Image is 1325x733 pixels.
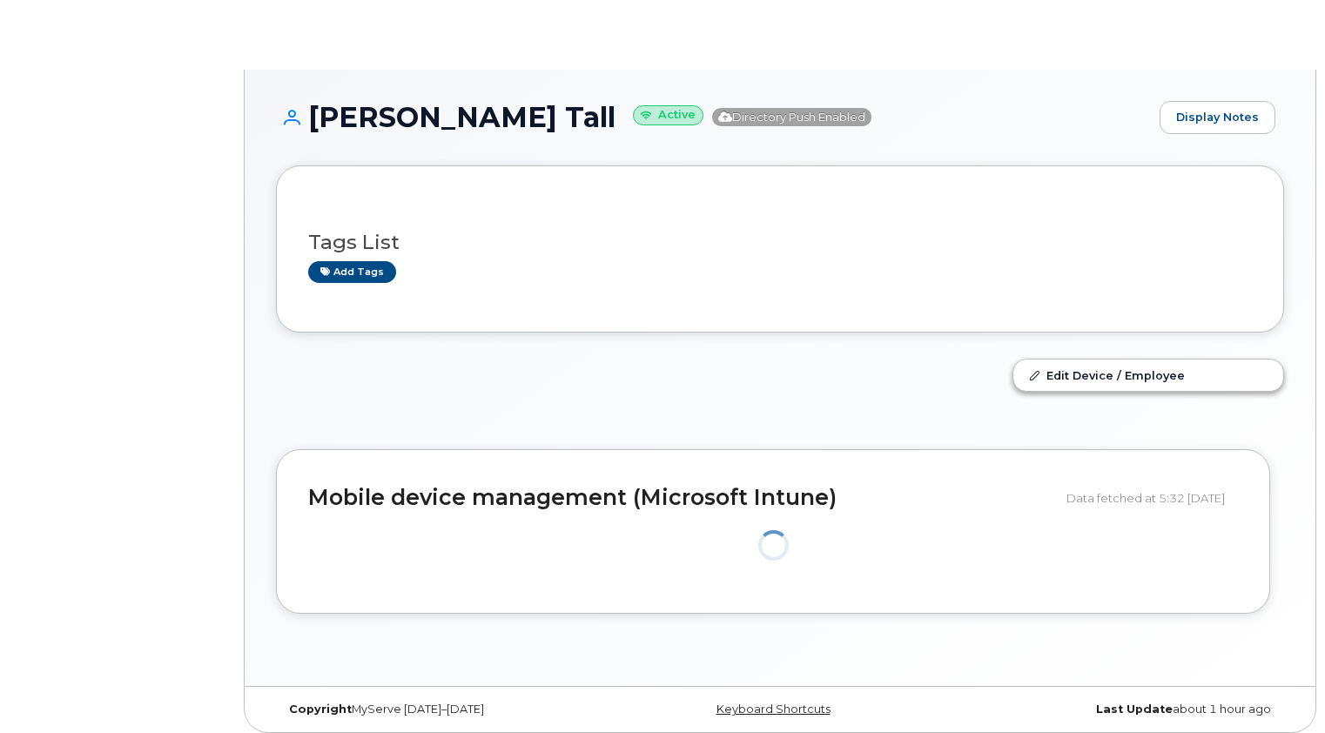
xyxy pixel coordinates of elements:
[1013,360,1283,391] a: Edit Device / Employee
[308,486,1053,510] h2: Mobile device management (Microsoft Intune)
[1066,481,1238,514] div: Data fetched at 5:32 [DATE]
[308,261,396,283] a: Add tags
[633,105,703,125] small: Active
[308,232,1252,253] h3: Tags List
[1096,703,1173,716] strong: Last Update
[712,108,871,126] span: Directory Push Enabled
[1160,101,1275,134] a: Display Notes
[716,703,831,716] a: Keyboard Shortcuts
[276,703,612,716] div: MyServe [DATE]–[DATE]
[948,703,1284,716] div: about 1 hour ago
[276,102,1151,132] h1: [PERSON_NAME] Tall
[289,703,352,716] strong: Copyright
